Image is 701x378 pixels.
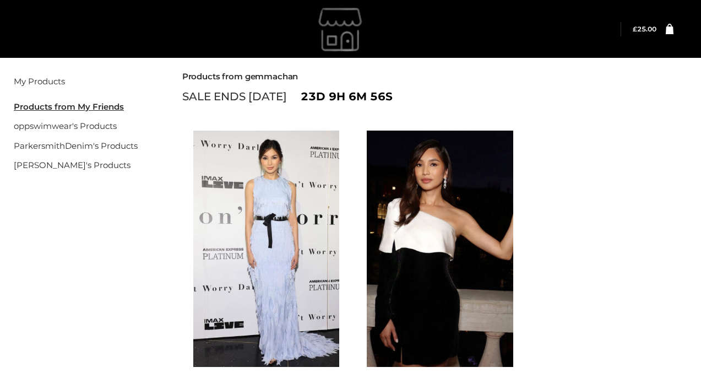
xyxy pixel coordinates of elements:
a: [PERSON_NAME]'s Products [14,160,131,170]
img: rosiehw [259,2,425,57]
a: £25.00 [633,25,656,33]
a: oppswimwear's Products [14,121,117,131]
u: Products from My Friends [14,101,124,112]
h2: Products from gemmachan [182,72,687,82]
a: ParkersmithDenim's Products [14,141,138,151]
span: 23d 9h 6m 56s [301,87,393,106]
div: SALE ENDS [DATE] [182,87,687,106]
a: My Products [14,76,65,87]
span: £ [633,25,637,33]
bdi: 25.00 [633,25,656,33]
